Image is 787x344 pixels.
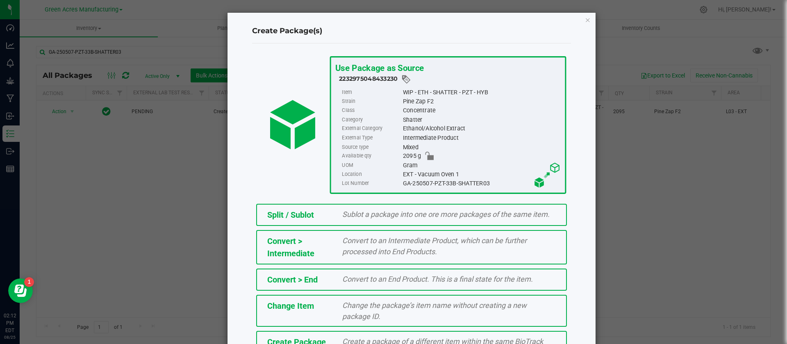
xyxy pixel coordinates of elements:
[342,179,401,188] label: Lot Number
[8,278,33,303] iframe: Resource center
[403,115,560,124] div: Shatter
[342,210,550,219] span: Sublot a package into one ore more packages of the same item.
[403,170,560,179] div: EXT - Vacuum Oven 1
[403,133,560,142] div: Intermediate Product
[342,236,527,256] span: Convert to an Intermediate Product, which can be further processed into End Products.
[342,124,401,133] label: External Category
[267,210,314,220] span: Split / Sublot
[342,170,401,179] label: Location
[339,74,561,84] div: 2232975048433230
[342,152,401,161] label: Available qty
[267,301,314,311] span: Change Item
[252,26,571,36] h4: Create Package(s)
[403,124,560,133] div: Ethanol/Alcohol Extract
[267,275,318,285] span: Convert > End
[335,63,423,73] span: Use Package as Source
[342,133,401,142] label: External Type
[342,115,401,124] label: Category
[403,179,560,188] div: GA-250507-PZT-33B-SHATTER03
[403,88,560,97] div: WIP - ETH - SHATTER - PZT - HYB
[403,161,560,170] div: Gram
[342,143,401,152] label: Source type
[342,106,401,115] label: Class
[342,161,401,170] label: UOM
[342,301,527,321] span: Change the package’s item name without creating a new package ID.
[403,143,560,152] div: Mixed
[403,106,560,115] div: Concentrate
[342,275,533,283] span: Convert to an End Product. This is a final state for the item.
[342,97,401,106] label: Strain
[24,277,34,287] iframe: Resource center unread badge
[342,88,401,97] label: Item
[403,97,560,106] div: Pine Zap F2
[403,152,421,161] span: 2095 g
[267,236,314,258] span: Convert > Intermediate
